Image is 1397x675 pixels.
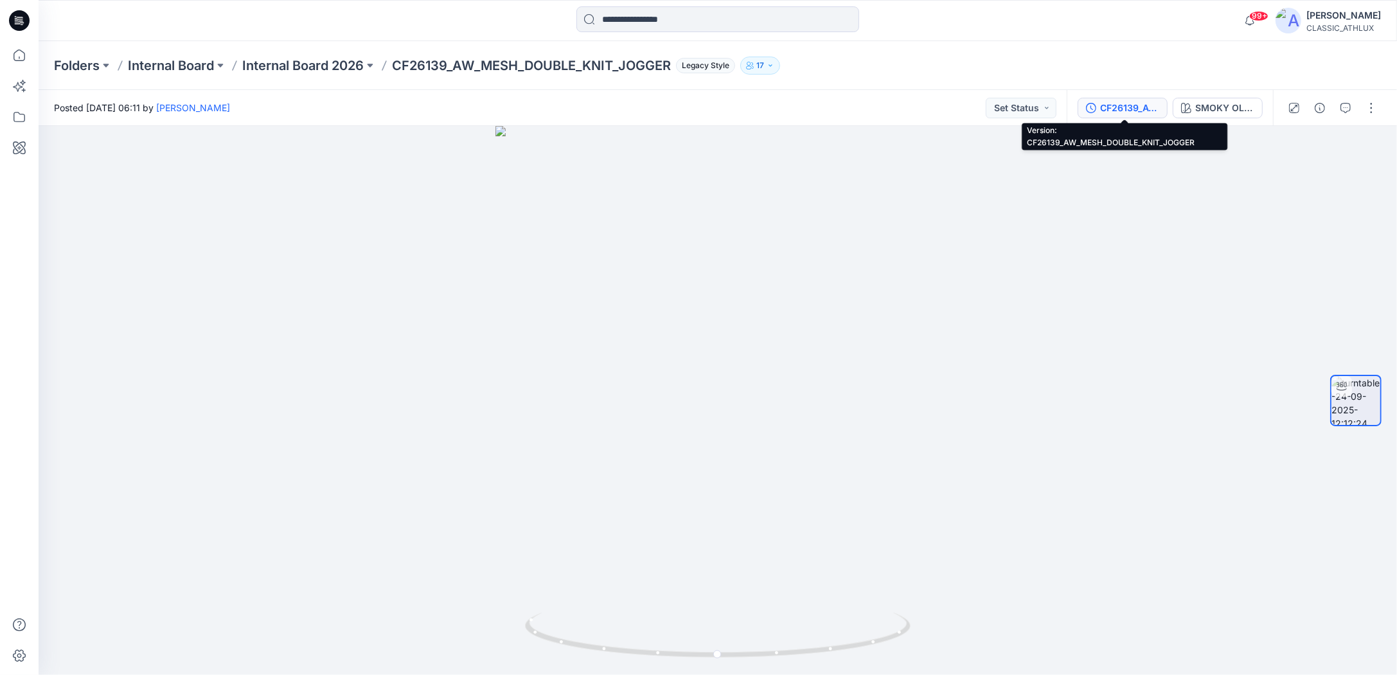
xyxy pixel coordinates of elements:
[54,57,100,75] a: Folders
[156,102,230,113] a: [PERSON_NAME]
[1078,98,1168,118] button: CF26139_AW_MESH_DOUBLE_KNIT_JOGGER
[740,57,780,75] button: 17
[54,101,230,114] span: Posted [DATE] 06:11 by
[1331,376,1380,425] img: turntable-24-09-2025-12:12:24
[1173,98,1263,118] button: SMOKY OLIVE
[1100,101,1159,115] div: CF26139_AW_MESH_DOUBLE_KNIT_JOGGER
[676,58,735,73] span: Legacy Style
[242,57,364,75] a: Internal Board 2026
[1276,8,1301,33] img: avatar
[1249,11,1268,21] span: 99+
[1310,98,1330,118] button: Details
[1195,101,1254,115] div: SMOKY OLIVE
[671,57,735,75] button: Legacy Style
[128,57,214,75] a: Internal Board
[1306,23,1381,33] div: CLASSIC_ATHLUX
[756,59,764,73] p: 17
[1306,8,1381,23] div: [PERSON_NAME]
[392,57,671,75] p: CF26139_AW_MESH_DOUBLE_KNIT_JOGGER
